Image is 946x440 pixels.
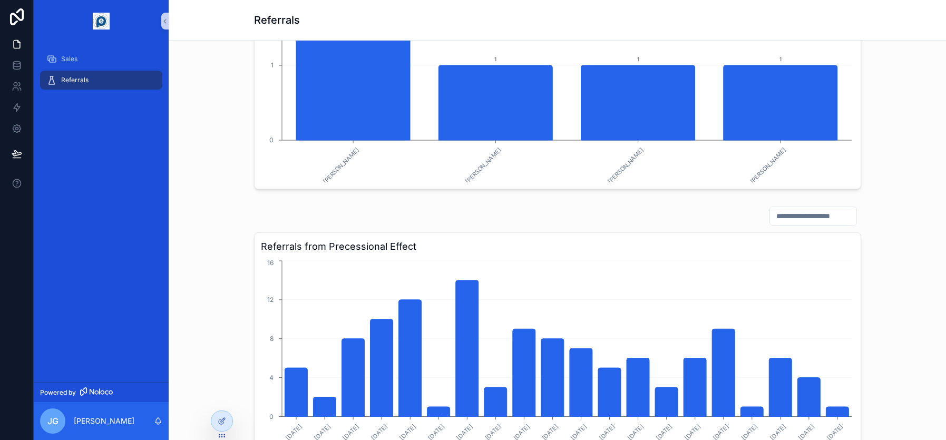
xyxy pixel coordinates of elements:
h3: Referrals from Precessional Effect [261,239,854,254]
tspan: 8 [270,335,274,343]
p: [PERSON_NAME] [74,416,134,426]
text: 1 [637,56,639,62]
tspan: 4 [269,374,274,382]
tspan: 0 [269,413,274,421]
span: Referrals [61,76,89,84]
text: 1 [494,56,496,62]
text: [PERSON_NAME] [748,146,787,185]
h1: Referrals [254,13,300,27]
text: [PERSON_NAME] [464,146,503,185]
text: [PERSON_NAME] [606,146,645,185]
span: JG [47,415,58,427]
img: App logo [93,13,110,30]
tspan: 12 [267,296,274,304]
div: scrollable content [34,42,169,103]
a: Referrals [40,71,162,90]
a: Powered by [34,383,169,402]
tspan: 16 [267,259,274,267]
text: 1 [779,56,781,62]
span: Sales [61,55,77,63]
tspan: 0 [269,136,274,144]
text: [PERSON_NAME] [321,146,360,185]
span: Powered by [40,388,76,397]
a: Sales [40,50,162,69]
tspan: 1 [271,61,274,69]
